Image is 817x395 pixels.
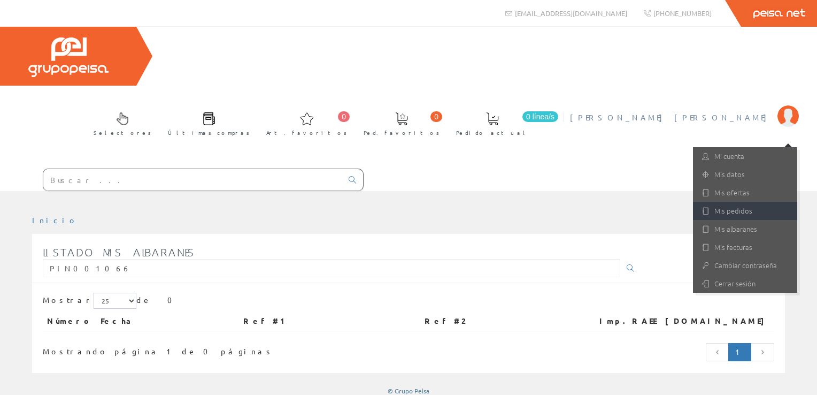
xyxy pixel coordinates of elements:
a: Selectores [83,103,157,142]
th: Imp.RAEE [581,312,661,331]
span: 0 [430,111,442,122]
span: [PERSON_NAME] [PERSON_NAME] [570,112,772,123]
img: Grupo Peisa [28,37,109,77]
th: Número [43,312,96,331]
a: Últimas compras [157,103,255,142]
th: Ref #2 [420,312,581,331]
a: Cambiar contraseña [693,256,797,275]
span: Ped. favoritos [364,127,440,138]
div: Mostrando página 1 de 0 páginas [43,342,338,357]
select: Mostrar [94,293,136,309]
a: Mis pedidos [693,202,797,220]
div: de 0 [43,293,774,312]
span: Últimas compras [168,127,250,138]
a: Página siguiente [751,343,774,361]
span: Pedido actual [456,127,529,138]
a: Mis ofertas [693,184,797,202]
a: Mis facturas [693,238,797,256]
span: Art. favoritos [266,127,347,138]
a: Página actual [728,343,751,361]
a: Página anterior [706,343,729,361]
a: Inicio [32,215,78,225]
span: [PHONE_NUMBER] [653,9,712,18]
span: 0 línea/s [522,111,558,122]
th: [DOMAIN_NAME] [661,312,774,331]
a: Cerrar sesión [693,275,797,293]
label: Mostrar [43,293,136,309]
span: Listado mis albaranes [43,246,195,259]
a: Mis albaranes [693,220,797,238]
span: [EMAIL_ADDRESS][DOMAIN_NAME] [515,9,627,18]
a: Mis datos [693,165,797,184]
span: 0 [338,111,350,122]
th: Fecha [96,312,239,331]
a: [PERSON_NAME] [PERSON_NAME] [570,103,799,113]
th: Ref #1 [239,312,420,331]
input: Buscar ... [43,169,342,191]
a: Mi cuenta [693,147,797,165]
input: Introduzca parte o toda la referencia1, referencia2, número, fecha(dd/mm/yy) o rango de fechas(dd... [43,259,620,277]
span: Selectores [94,127,151,138]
